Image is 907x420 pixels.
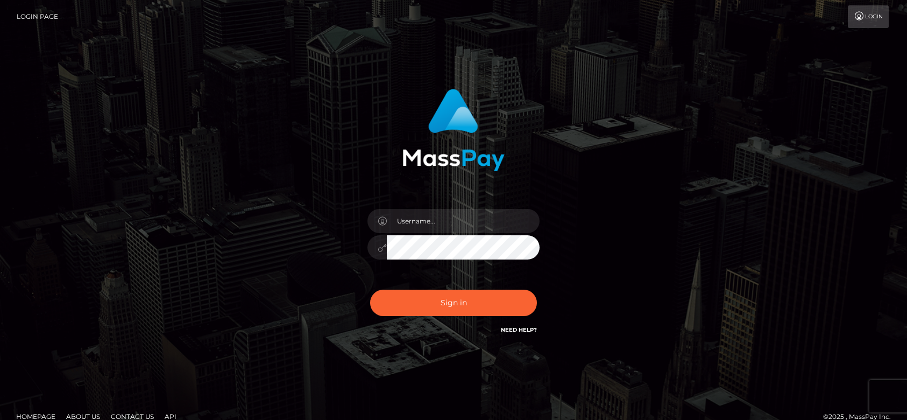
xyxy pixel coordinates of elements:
a: Login [848,5,889,28]
img: MassPay Login [402,89,505,171]
button: Sign in [370,290,537,316]
a: Login Page [17,5,58,28]
input: Username... [387,209,540,233]
a: Need Help? [501,326,537,333]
